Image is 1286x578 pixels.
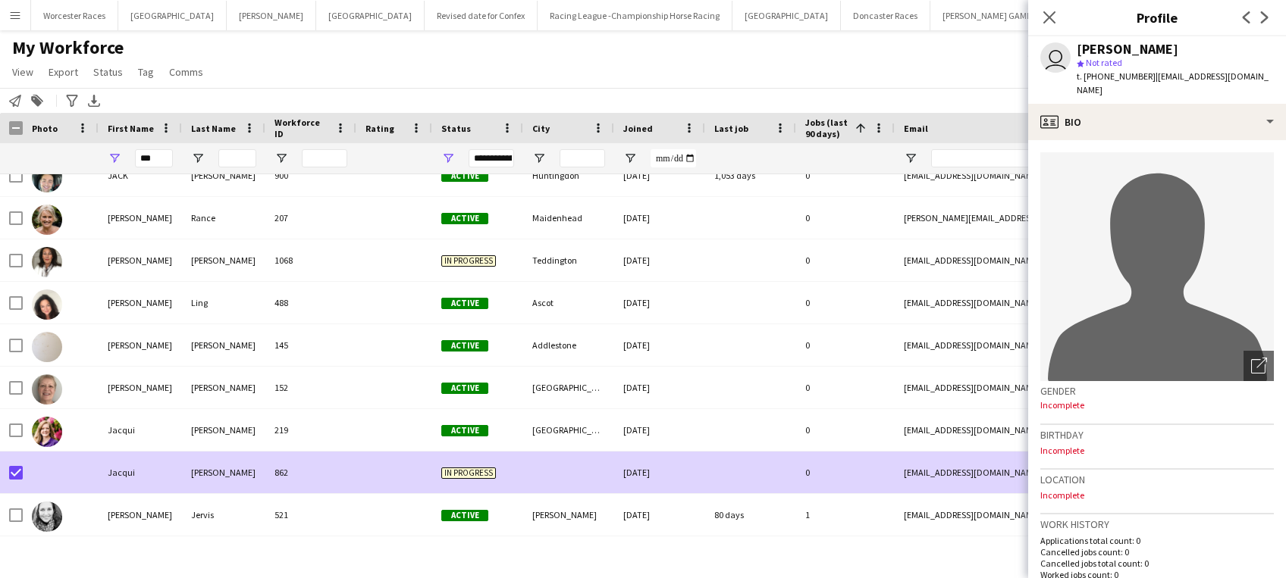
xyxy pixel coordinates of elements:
span: City [532,123,550,134]
div: [EMAIL_ADDRESS][DOMAIN_NAME] [895,155,1198,196]
img: Jacqueline Ling [32,289,62,320]
div: [EMAIL_ADDRESS][DOMAIN_NAME] [895,282,1198,323]
span: In progress [441,255,496,267]
div: [EMAIL_ADDRESS][DOMAIN_NAME] [895,494,1198,536]
span: Active [441,213,488,224]
div: [EMAIL_ADDRESS][DOMAIN_NAME] [895,409,1198,451]
span: Jobs (last 90 days) [805,117,849,139]
span: Active [441,340,488,351]
img: Jacqueline turner [32,332,62,362]
div: 488 [265,282,356,323]
input: Joined Filter Input [651,149,696,167]
div: Jervis [182,494,265,536]
div: [EMAIL_ADDRESS][DOMAIN_NAME] [895,451,1198,493]
a: View [6,62,39,82]
span: Last job [714,123,748,134]
img: Jacqui Allan [32,417,62,447]
div: [GEOGRAPHIC_DATA] [523,409,614,451]
button: [PERSON_NAME] GAMING Ltd [930,1,1068,30]
h3: Birthday [1040,428,1274,442]
div: [DATE] [614,197,705,239]
h3: Profile [1028,8,1286,27]
p: Incomplete [1040,445,1274,456]
span: Tag [138,65,154,79]
div: 1068 [265,239,356,281]
button: Racing League -Championship Horse Racing [538,1,732,30]
div: [PERSON_NAME] [99,197,182,239]
div: [DATE] [614,451,705,493]
button: Open Filter Menu [623,152,637,165]
a: Tag [132,62,160,82]
span: Active [441,425,488,436]
button: Worcester Races [31,1,118,30]
div: Bio [1028,104,1286,140]
app-action-btn: Export XLSX [85,92,103,110]
div: 152 [265,367,356,408]
div: Teddington [523,239,614,281]
div: 862 [265,451,356,493]
span: Comms [169,65,203,79]
div: [DATE] [614,239,705,281]
input: Email Filter Input [931,149,1189,167]
div: 521 [265,494,356,536]
div: Open photos pop-in [1244,351,1274,381]
div: Rance [182,197,265,239]
div: [GEOGRAPHIC_DATA] [523,367,614,408]
p: Cancelled jobs count: 0 [1040,546,1274,558]
div: [PERSON_NAME] [99,282,182,323]
div: [PERSON_NAME][EMAIL_ADDRESS][DOMAIN_NAME] [895,197,1198,239]
div: [EMAIL_ADDRESS][DOMAIN_NAME] [895,324,1198,366]
app-action-btn: Add to tag [28,92,46,110]
input: City Filter Input [560,149,605,167]
div: [PERSON_NAME] [99,324,182,366]
input: First Name Filter Input [135,149,173,167]
span: Export [49,65,78,79]
div: [PERSON_NAME] [182,155,265,196]
input: Workforce ID Filter Input [302,149,347,167]
span: Status [441,123,471,134]
p: Applications total count: 0 [1040,535,1274,546]
span: | [EMAIL_ADDRESS][DOMAIN_NAME] [1077,70,1269,95]
div: 1,053 days [705,155,796,196]
div: [PERSON_NAME] [182,409,265,451]
span: Last Name [191,123,236,134]
app-action-btn: Notify workforce [6,92,24,110]
span: t. [PHONE_NUMBER] [1077,70,1156,82]
div: Maidenhead [523,197,614,239]
span: Email [904,123,928,134]
div: Jacqui [99,409,182,451]
div: 0 [796,155,895,196]
img: Jacqueline Jervis [32,501,62,532]
button: [GEOGRAPHIC_DATA] [118,1,227,30]
span: Not rated [1086,57,1122,68]
h3: Location [1040,473,1274,486]
div: 0 [796,239,895,281]
div: Huntingdon [523,155,614,196]
div: [DATE] [614,282,705,323]
div: Ling [182,282,265,323]
div: Jacqui [99,451,182,493]
button: Open Filter Menu [108,152,121,165]
h3: Gender [1040,384,1274,398]
div: JACK [99,155,182,196]
app-action-btn: Advanced filters [63,92,81,110]
div: 145 [265,324,356,366]
span: In progress [441,467,496,479]
a: Export [42,62,84,82]
div: 80 days [705,494,796,536]
span: Active [441,170,488,182]
a: Status [87,62,129,82]
span: Active [441,298,488,309]
span: My Workforce [12,36,124,59]
div: [EMAIL_ADDRESS][DOMAIN_NAME] [895,239,1198,281]
div: Addlestone [523,324,614,366]
button: Open Filter Menu [274,152,288,165]
button: Open Filter Menu [191,152,205,165]
div: [PERSON_NAME] [523,494,614,536]
div: [DATE] [614,409,705,451]
div: [EMAIL_ADDRESS][DOMAIN_NAME] [895,367,1198,408]
span: Workforce ID [274,117,329,139]
div: [DATE] [614,367,705,408]
div: [DATE] [614,155,705,196]
div: [PERSON_NAME] [1077,42,1178,56]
